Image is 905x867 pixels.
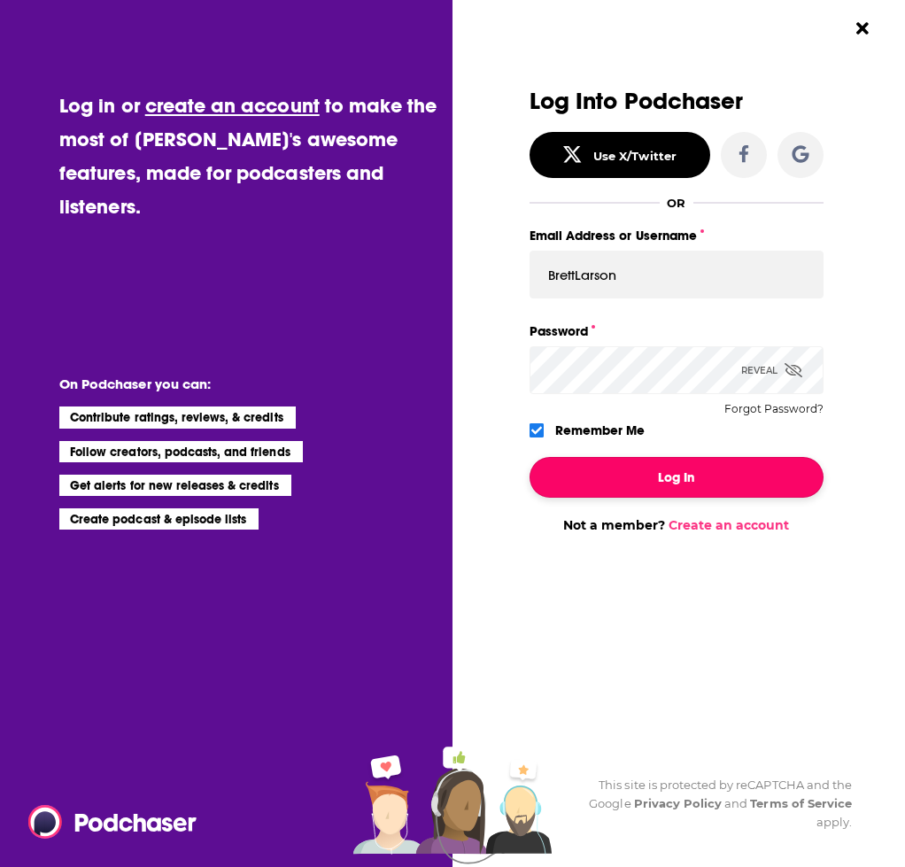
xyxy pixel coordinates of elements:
button: Log In [530,457,824,498]
li: Follow creators, podcasts, and friends [59,441,303,462]
div: This site is protected by reCAPTCHA and the Google and apply. [558,776,852,832]
button: Close Button [846,12,879,45]
div: Not a member? [530,517,824,533]
div: Reveal [741,346,802,394]
li: Get alerts for new releases & credits [59,475,290,496]
label: Remember Me [555,419,645,442]
a: Terms of Service [750,796,852,810]
button: Use X/Twitter [530,132,710,178]
a: Privacy Policy [634,796,723,810]
button: Forgot Password? [724,403,824,415]
div: OR [667,196,685,210]
div: Use X/Twitter [593,149,677,163]
img: Podchaser - Follow, Share and Rate Podcasts [28,805,198,839]
label: Email Address or Username [530,224,824,247]
input: Email Address or Username [530,251,824,298]
li: Contribute ratings, reviews, & credits [59,406,296,428]
a: create an account [145,93,320,118]
label: Password [530,320,824,343]
h3: Log Into Podchaser [530,89,824,114]
li: On Podchaser you can: [59,375,414,392]
li: Create podcast & episode lists [59,508,259,530]
a: Podchaser - Follow, Share and Rate Podcasts [28,805,184,839]
a: Create an account [669,517,789,533]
